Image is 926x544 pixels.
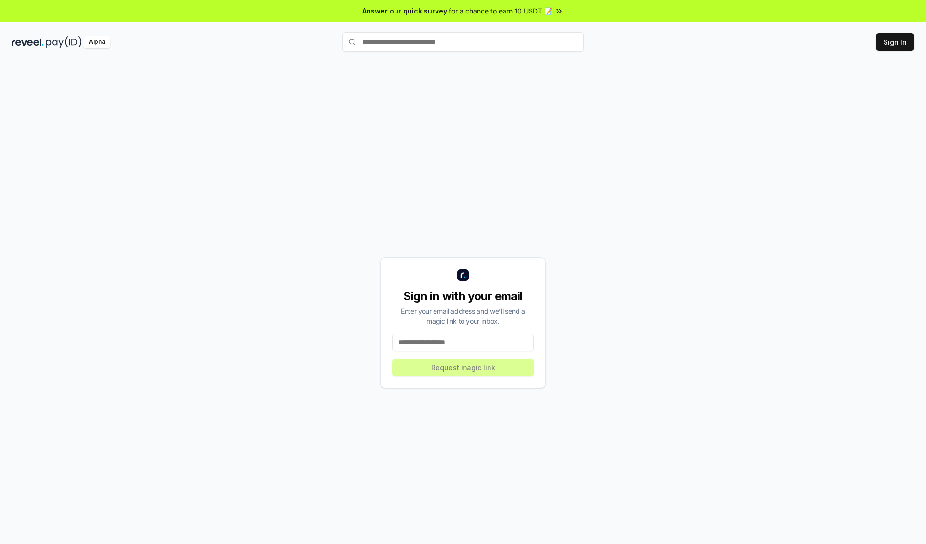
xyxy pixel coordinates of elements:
div: Sign in with your email [392,289,534,304]
button: Sign In [876,33,914,51]
div: Enter your email address and we’ll send a magic link to your inbox. [392,306,534,326]
img: reveel_dark [12,36,44,48]
span: for a chance to earn 10 USDT 📝 [449,6,552,16]
img: pay_id [46,36,82,48]
img: logo_small [457,269,469,281]
span: Answer our quick survey [362,6,447,16]
div: Alpha [83,36,110,48]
